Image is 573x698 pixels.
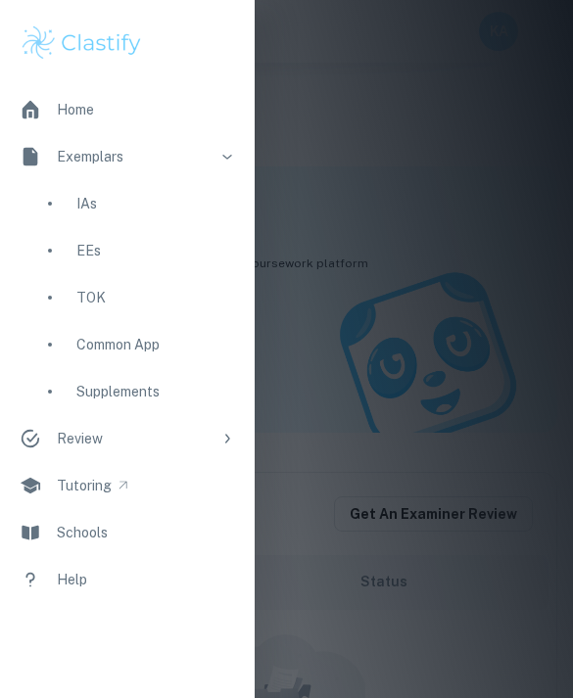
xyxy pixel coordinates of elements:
div: Exemplars [57,146,212,167]
div: Help [57,569,87,590]
img: Clastify logo [20,23,144,63]
div: Tutoring [57,475,112,496]
div: Home [57,99,94,120]
div: Common App [76,334,235,355]
div: TOK [76,287,235,308]
div: IAs [76,193,235,214]
div: Schools [57,522,108,543]
div: Supplements [76,381,235,402]
div: Review [57,428,212,449]
div: EEs [76,240,235,261]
